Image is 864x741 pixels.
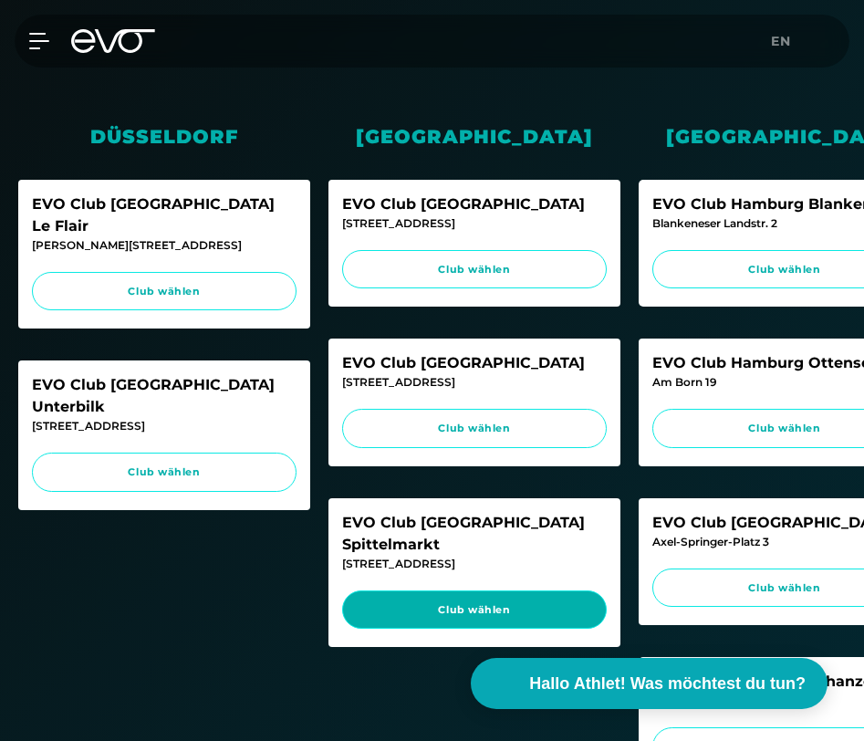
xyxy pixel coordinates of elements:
[49,464,279,480] span: Club wählen
[771,33,791,49] span: en
[342,215,607,232] div: [STREET_ADDRESS]
[342,409,607,448] a: Club wählen
[32,193,297,237] div: EVO Club [GEOGRAPHIC_DATA] Le Flair
[49,284,279,299] span: Club wählen
[342,352,607,374] div: EVO Club [GEOGRAPHIC_DATA]
[32,374,297,418] div: EVO Club [GEOGRAPHIC_DATA] Unterbilk
[359,602,589,618] span: Club wählen
[471,658,828,709] button: Hallo Athlet! Was möchtest du tun?
[32,237,297,254] div: [PERSON_NAME][STREET_ADDRESS]
[342,374,607,391] div: [STREET_ADDRESS]
[342,590,607,630] a: Club wählen
[18,122,310,151] div: Düsseldorf
[359,262,589,277] span: Club wählen
[328,122,620,151] div: [GEOGRAPHIC_DATA]
[342,512,607,556] div: EVO Club [GEOGRAPHIC_DATA] Spittelmarkt
[32,453,297,492] a: Club wählen
[32,418,297,434] div: [STREET_ADDRESS]
[342,556,607,572] div: [STREET_ADDRESS]
[359,421,589,436] span: Club wählen
[342,250,607,289] a: Club wählen
[529,672,806,696] span: Hallo Athlet! Was möchtest du tun?
[342,193,607,215] div: EVO Club [GEOGRAPHIC_DATA]
[32,272,297,311] a: Club wählen
[771,31,802,52] a: en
